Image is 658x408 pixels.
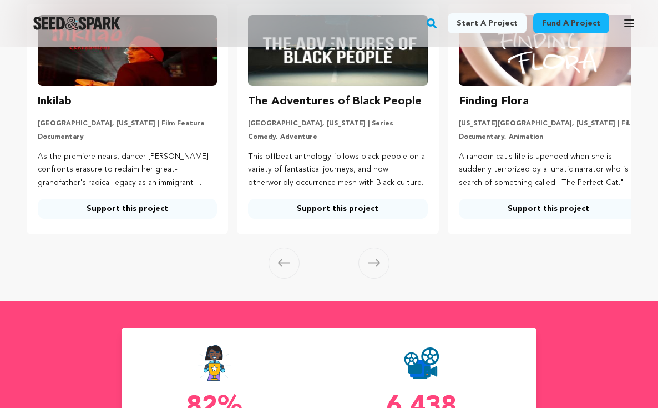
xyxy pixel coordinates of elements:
p: [US_STATE][GEOGRAPHIC_DATA], [US_STATE] | Film Short [459,119,638,128]
p: This offbeat anthology follows black people on a variety of fantastical journeys, and how otherwo... [248,150,427,190]
a: Support this project [248,199,427,219]
img: Seed&Spark Logo Dark Mode [33,17,120,30]
a: Fund a project [533,13,609,33]
p: Documentary, Animation [459,133,638,142]
p: Documentary [38,133,217,142]
img: Finding Flora image [459,15,638,86]
img: Inkilab image [38,15,217,86]
p: Comedy, Adventure [248,133,427,142]
p: [GEOGRAPHIC_DATA], [US_STATE] | Film Feature [38,119,217,128]
h3: Finding Flora [459,93,529,110]
img: Seed&Spark Projects Created Icon [404,345,439,381]
p: [GEOGRAPHIC_DATA], [US_STATE] | Series [248,119,427,128]
a: Support this project [38,199,217,219]
h3: Inkilab [38,93,72,110]
a: Start a project [448,13,527,33]
a: Support this project [459,199,638,219]
h3: The Adventures of Black People [248,93,422,110]
img: Seed&Spark Success Rate Icon [197,345,231,381]
p: As the premiere nears, dancer [PERSON_NAME] confronts erasure to reclaim her great-grandfather's ... [38,150,217,190]
a: Seed&Spark Homepage [33,17,120,30]
p: A random cat's life is upended when she is suddenly terrorized by a lunatic narrator who is in se... [459,150,638,190]
img: The Adventures of Black People image [248,15,427,86]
